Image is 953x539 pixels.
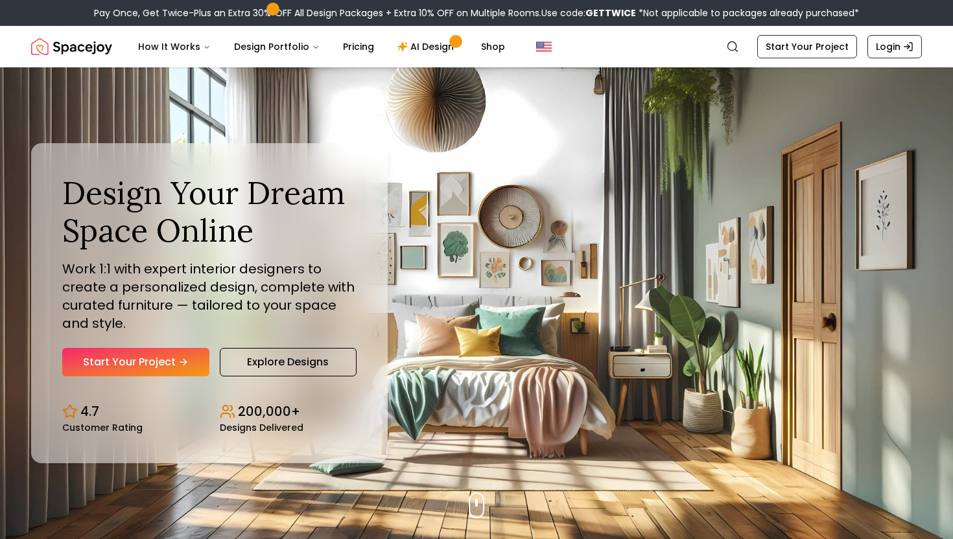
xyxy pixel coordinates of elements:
div: Pay Once, Get Twice-Plus an Extra 30% OFF All Design Packages + Extra 10% OFF on Multiple Rooms. [94,6,859,19]
a: Start Your Project [62,348,209,376]
button: Design Portfolio [224,34,330,60]
p: 4.7 [80,402,99,420]
nav: Main [128,34,515,60]
a: Login [867,35,922,58]
img: Spacejoy Logo [31,34,112,60]
button: How It Works [128,34,221,60]
a: Spacejoy [31,34,112,60]
a: Pricing [333,34,384,60]
a: Shop [471,34,515,60]
h1: Design Your Dream Space Online [62,174,357,249]
nav: Global [31,26,922,67]
div: Design stats [62,392,357,432]
span: *Not applicable to packages already purchased* [636,6,859,19]
a: Explore Designs [220,348,357,376]
a: AI Design [387,34,468,60]
a: Start Your Project [757,35,857,58]
b: GETTWICE [585,6,636,19]
p: 200,000+ [238,402,300,420]
p: Work 1:1 with expert interior designers to create a personalized design, complete with curated fu... [62,260,357,332]
img: United States [536,39,552,54]
span: Use code: [541,6,636,19]
small: Customer Rating [62,423,143,432]
small: Designs Delivered [220,423,303,432]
